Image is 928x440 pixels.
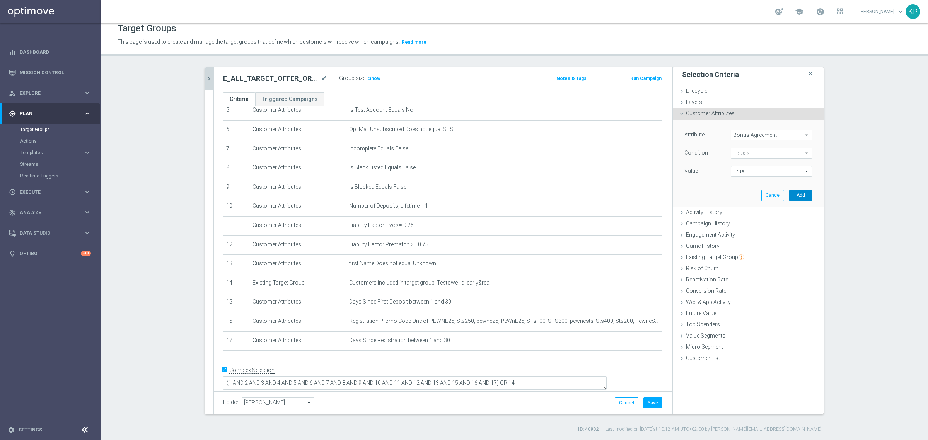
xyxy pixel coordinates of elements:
[249,216,346,235] td: Customer Attributes
[84,110,91,117] i: keyboard_arrow_right
[686,288,726,294] span: Conversion Rate
[81,251,91,256] div: +10
[249,293,346,312] td: Customer Attributes
[686,243,720,249] span: Game History
[9,243,91,264] div: Optibot
[9,90,91,96] button: person_search Explore keyboard_arrow_right
[84,188,91,196] i: keyboard_arrow_right
[20,150,91,156] button: Templates keyboard_arrow_right
[9,49,16,56] i: equalizer
[686,220,730,227] span: Campaign History
[349,337,450,344] span: Days Since Registration between 1 and 30
[349,241,428,248] span: Liability Factor Prematch >= 0.75
[223,293,249,312] td: 15
[321,74,328,83] i: mode_edit
[20,170,100,182] div: Realtime Triggers
[9,251,91,257] button: lightbulb Optibot +10
[20,243,81,264] a: Optibot
[20,62,91,83] a: Mission Control
[686,310,716,316] span: Future Value
[795,7,803,16] span: school
[223,312,249,331] td: 16
[789,190,812,201] button: Add
[84,149,91,157] i: keyboard_arrow_right
[20,150,84,155] div: Templates
[629,74,662,83] button: Run Campaign
[349,222,414,229] span: Liability Factor Live >= 0.75
[20,231,84,235] span: Data Studio
[223,178,249,197] td: 9
[686,276,728,283] span: Reactivation Rate
[9,90,84,97] div: Explore
[249,101,346,121] td: Customer Attributes
[349,280,490,286] span: Customers included in target group: Testowe_id_early&rea
[686,209,722,215] span: Activity History
[9,210,91,216] div: track_changes Analyze keyboard_arrow_right
[686,344,723,350] span: Micro Segment
[223,216,249,235] td: 11
[9,209,16,216] i: track_changes
[20,159,100,170] div: Streams
[349,145,408,152] span: Incomplete Equals False
[249,235,346,255] td: Customer Attributes
[9,111,91,117] button: gps_fixed Plan keyboard_arrow_right
[249,274,346,293] td: Existing Target Group
[19,428,42,432] a: Settings
[349,126,453,133] span: OptiMail Unsubscribed Does not equal STS
[205,75,213,82] i: chevron_right
[349,318,659,324] span: Registration Promo Code One of PEWNE25, Sts250, pewne25, PeWnE25, STs100, STS200, pewnests, Sts40...
[118,23,176,34] h1: Target Groups
[223,235,249,255] td: 12
[578,426,599,433] label: ID: 40902
[9,49,91,55] div: equalizer Dashboard
[84,229,91,237] i: keyboard_arrow_right
[20,124,100,135] div: Target Groups
[223,140,249,159] td: 7
[9,90,16,97] i: person_search
[896,7,905,16] span: keyboard_arrow_down
[84,209,91,216] i: keyboard_arrow_right
[223,120,249,140] td: 6
[9,42,91,62] div: Dashboard
[349,260,436,267] span: first Name Does not equal Unknown
[349,107,413,113] span: Is Test Account Equals No
[615,397,638,408] button: Cancel
[368,76,380,81] span: Show
[339,75,365,82] label: Group size
[223,101,249,121] td: 5
[365,75,367,82] label: :
[249,312,346,331] td: Customer Attributes
[349,164,416,171] span: Is Black Listed Equals False
[349,298,451,305] span: Days Since First Deposit between 1 and 30
[9,189,91,195] button: play_circle_outline Execute keyboard_arrow_right
[684,150,708,156] lable: Condition
[9,70,91,76] button: Mission Control
[223,331,249,351] td: 17
[686,265,719,271] span: Risk of Churn
[20,190,84,194] span: Execute
[223,399,239,406] label: Folder
[205,67,213,90] button: chevron_right
[906,4,920,19] div: KP
[9,209,84,216] div: Analyze
[686,254,744,260] span: Existing Target Group
[8,426,15,433] i: settings
[9,230,91,236] button: Data Studio keyboard_arrow_right
[684,167,698,174] label: Value
[20,138,80,144] a: Actions
[84,89,91,97] i: keyboard_arrow_right
[20,150,76,155] span: Templates
[223,255,249,274] td: 13
[859,6,906,17] a: [PERSON_NAME]keyboard_arrow_down
[20,111,84,116] span: Plan
[686,110,735,116] span: Customer Attributes
[556,74,587,83] button: Notes & Tags
[20,42,91,62] a: Dashboard
[223,92,255,106] a: Criteria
